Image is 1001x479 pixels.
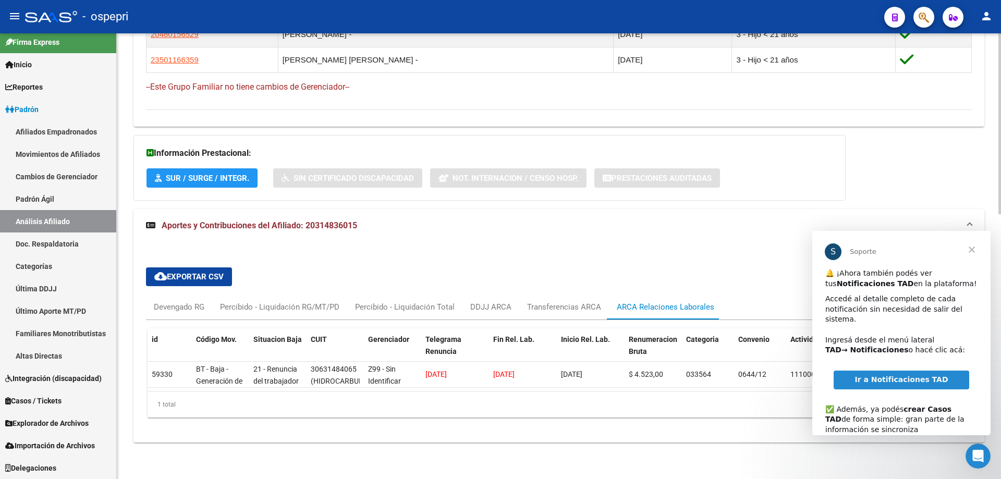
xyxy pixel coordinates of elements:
span: Casos / Tickets [5,395,62,407]
span: 23501166359 [151,55,199,64]
td: [PERSON_NAME] - [278,21,614,47]
button: SUR / SURGE / INTEGR. [147,168,258,188]
datatable-header-cell: Renumeracion Bruta [625,328,682,374]
span: Categoria [686,335,719,343]
mat-icon: person [980,10,993,22]
span: Integración (discapacidad) [5,373,102,384]
span: Reportes [5,81,43,93]
span: Renumeracion Bruta [629,335,677,355]
td: [PERSON_NAME] [PERSON_NAME] - [278,47,614,72]
datatable-header-cell: Categoria [682,328,734,374]
div: Transferencias ARCA [527,301,601,313]
span: Telegrama Renuncia [425,335,461,355]
button: Sin Certificado Discapacidad [273,168,422,188]
span: 20480156529 [151,30,199,39]
div: DDJJ ARCA [470,301,511,313]
datatable-header-cell: Gerenciador [364,328,421,374]
mat-icon: menu [8,10,21,22]
span: 033564 [686,370,711,378]
span: Delegaciones [5,462,56,474]
span: 0644/12 [738,370,766,378]
datatable-header-cell: Fin Rel. Lab. [489,328,557,374]
span: Código Mov. [196,335,237,343]
span: 59330 [152,370,173,378]
datatable-header-cell: Actividad [786,328,838,374]
span: CUIT [311,335,327,343]
iframe: Intercom live chat mensaje [812,231,991,435]
span: SUR / SURGE / INTEGR. [166,174,249,183]
span: Situacion Baja [253,335,302,343]
span: Gerenciador [368,335,409,343]
span: [DATE] [493,370,515,378]
datatable-header-cell: Inicio Rel. Lab. [557,328,625,374]
span: 21 - Renuncia del trabajador / ART.240 - LCT / ART.64 Inc.a) L22248 y otras [253,365,299,433]
span: Explorador de Archivos [5,417,89,429]
mat-icon: cloud_download [154,270,167,283]
button: Not. Internacion / Censo Hosp. [430,168,587,188]
mat-expansion-panel-header: Aportes y Contribuciones del Afiliado: 20314836015 [133,209,984,242]
div: 1 total [148,391,970,417]
span: Sin Certificado Discapacidad [294,174,414,183]
span: Fin Rel. Lab. [493,335,534,343]
div: 30631484065 [311,363,357,375]
span: Actividad [790,335,822,343]
span: - ospepri [82,5,128,28]
datatable-header-cell: CUIT [307,328,364,374]
div: ✅ Además, ya podés de forma simple: gran parte de la información se sincroniza automáticamente y ... [13,163,165,235]
span: id [152,335,158,343]
div: ARCA Relaciones Laborales [617,301,714,313]
iframe: Intercom live chat [966,444,991,469]
span: 111000 [790,370,815,378]
span: [DATE] [425,370,447,378]
span: Firma Express [5,36,59,48]
span: Importación de Archivos [5,440,95,451]
div: Devengado RG [154,301,204,313]
span: Not. Internacion / Censo Hosp. [453,174,578,183]
span: BT - Baja - Generación de Clave [196,365,242,397]
td: [DATE] [614,21,732,47]
span: Prestaciones Auditadas [612,174,712,183]
button: Exportar CSV [146,267,232,286]
span: Z99 - Sin Identificar [368,365,401,385]
h3: Información Prestacional: [147,146,833,161]
td: 3 - Hijo < 21 años [732,47,896,72]
span: Padrón [5,104,39,115]
datatable-header-cell: Telegrama Renuncia [421,328,489,374]
span: [DATE] [561,370,582,378]
button: Prestaciones Auditadas [594,168,720,188]
div: Percibido - Liquidación Total [355,301,455,313]
h4: --Este Grupo Familiar no tiene cambios de Gerenciador-- [146,81,972,93]
span: Convenio [738,335,770,343]
div: Percibido - Liquidación RG/MT/PD [220,301,339,313]
span: Exportar CSV [154,272,224,281]
datatable-header-cell: Convenio [734,328,786,374]
div: Aportes y Contribuciones del Afiliado: 20314836015 [133,242,984,443]
span: Aportes y Contribuciones del Afiliado: 20314836015 [162,220,357,230]
datatable-header-cell: Situacion Baja [249,328,307,374]
span: $ 4.523,00 [629,370,663,378]
td: [DATE] [614,47,732,72]
datatable-header-cell: Código Mov. [192,328,249,374]
datatable-header-cell: id [148,328,192,374]
span: (HIDROCARBUROS DEL NEUQUEN S. A.) [311,377,373,409]
span: Inicio Rel. Lab. [561,335,610,343]
span: Inicio [5,59,32,70]
td: 3 - Hijo < 21 años [732,21,896,47]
